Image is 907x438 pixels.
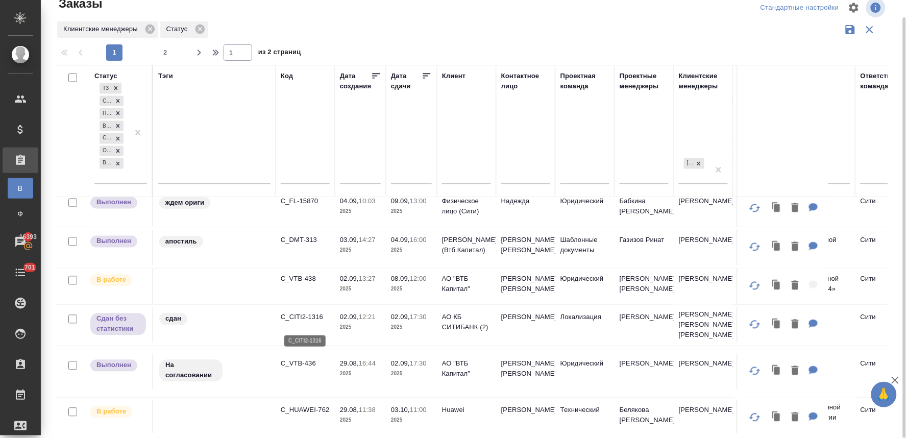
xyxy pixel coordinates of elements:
p: 2025 [391,245,432,255]
td: [PERSON_NAME] [496,400,555,436]
p: АО "ВТБ Капитал" [442,274,491,294]
td: Шаблонные документы [555,230,615,265]
td: Бабкина [PERSON_NAME] [615,191,674,227]
div: Подтвержден [100,108,112,119]
p: 12:21 [359,313,376,321]
button: Сбросить фильтры [860,20,879,39]
p: 29.08, [340,360,359,368]
p: 02.09, [340,313,359,321]
div: Лямина Надежда [683,157,705,170]
span: из 2 страниц [258,46,301,61]
p: 2025 [391,206,432,216]
div: Ожидание предоплаты [100,146,112,157]
p: 02.09, [340,275,359,282]
p: 04.09, [340,197,359,205]
p: C_HUAWEI-762 [281,405,330,416]
td: Надежда [496,191,555,227]
div: Проектная команда [560,71,609,91]
td: [PERSON_NAME] [PERSON_NAME] [496,230,555,265]
td: [PERSON_NAME] [PERSON_NAME] [496,354,555,390]
button: Клонировать [767,237,787,258]
div: Дата создания [340,71,371,91]
span: Ф [13,209,28,219]
p: 2025 [340,206,381,216]
div: ТЗ, Создан, Подтвержден, В работе, Сдан без статистики, Ожидание предоплаты, Выполнен [99,120,125,133]
div: Выставляет ПМ после сдачи и проведения начислений. Последний этап для ПМа [89,235,147,249]
div: Выставляет ПМ после сдачи и проведения начислений. Последний этап для ПМа [89,196,147,210]
div: Выставляет ПМ, когда заказ сдан КМу, но начисления еще не проведены [89,312,147,336]
p: 16:00 [410,236,427,244]
p: 2025 [340,245,381,255]
button: Удалить [787,198,804,219]
p: 2025 [340,323,381,333]
p: 2025 [391,323,432,333]
p: На согласовании [165,360,216,381]
p: 2025 [391,416,432,426]
p: 17:30 [410,313,427,321]
td: [PERSON_NAME] [674,400,733,436]
p: 03.10, [391,406,410,414]
a: Ф [8,204,33,224]
td: Белякова [PERSON_NAME] [615,400,674,436]
button: Обновить [743,274,767,298]
p: C_CITI2-1316 [281,312,330,323]
td: [PERSON_NAME] [674,191,733,227]
div: В работе [100,121,112,132]
div: ТЗ, Создан, Подтвержден, В работе, Сдан без статистики, Ожидание предоплаты, Выполнен [99,145,125,158]
div: ТЗ, Создан, Подтвержден, В работе, Сдан без статистики, Ожидание предоплаты, Выполнен [99,107,125,120]
td: (T24) Общество с ограниченной ответственностью «Трактат24» [733,269,855,304]
a: 701 [3,260,38,285]
p: 13:00 [410,197,427,205]
p: C_VTB-436 [281,359,330,369]
button: Удалить [787,361,804,382]
button: Для КМ: Номер заявки в системе GTMS - TO202508001645 [804,407,823,428]
td: [PERSON_NAME] [674,354,733,390]
p: Huawei [442,405,491,416]
td: Юридический [555,354,615,390]
p: C_FL-15870 [281,196,330,206]
p: АО "ВТБ Капитал" [442,359,491,379]
p: 03.09, [340,236,359,244]
p: 2025 [340,369,381,379]
td: [PERSON_NAME] [674,269,733,304]
span: В [13,183,28,193]
div: Выставляет ПМ после принятия заказа от КМа [89,405,147,419]
span: 16393 [13,232,43,242]
td: [PERSON_NAME] [PERSON_NAME] [496,269,555,304]
p: 10:03 [359,197,376,205]
div: Дата сдачи [391,71,422,91]
p: В работе [96,407,126,417]
button: Для КМ: нзк-нзп-апо [804,237,823,258]
div: [PERSON_NAME] [684,158,693,169]
p: C_VTB-438 [281,274,330,284]
button: Удалить [787,276,804,297]
p: 13:27 [359,275,376,282]
td: (AU) Общество с ограниченной ответственностью "АЛС" [733,230,855,265]
div: Клиентские менеджеры [57,21,158,38]
button: Клонировать [767,276,787,297]
p: сдан [165,314,181,324]
p: Клиентские менеджеры [63,24,141,34]
div: Выставляет ПМ после принятия заказа от КМа [89,274,147,287]
p: 2025 [340,284,381,294]
div: ТЗ, Создан, Подтвержден, В работе, Сдан без статистики, Ожидание предоплаты, Выполнен [99,157,125,170]
div: Выполнен [100,158,112,169]
p: Сдан без статистики [96,314,140,334]
p: 12:00 [410,275,427,282]
p: 17:30 [410,360,427,368]
p: 02.09, [391,360,410,368]
button: Клонировать [767,361,787,382]
td: Юридический [555,191,615,227]
td: Локализация [555,307,615,343]
p: 14:27 [359,236,376,244]
div: Проектные менеджеры [620,71,669,91]
p: ждем ориги [165,198,204,208]
button: Обновить [743,196,767,221]
div: Статус [160,21,208,38]
p: АО КБ СИТИБАНК (2) [442,312,491,333]
td: Газизов Ринат [615,230,674,265]
td: [PERSON_NAME] [PERSON_NAME] [615,269,674,304]
p: C_DMT-313 [281,235,330,245]
button: 🙏 [871,382,897,407]
button: 2 [157,44,174,61]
